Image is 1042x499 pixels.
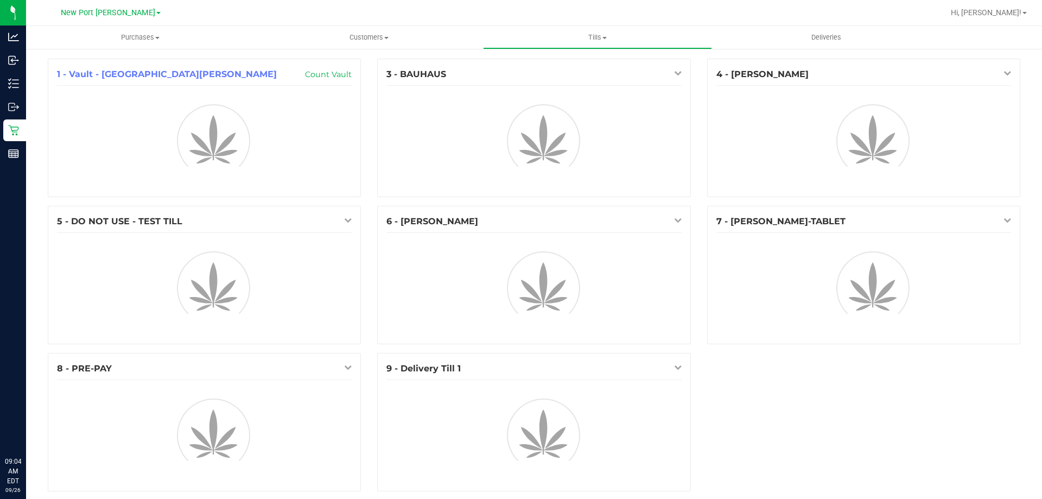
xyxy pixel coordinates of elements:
span: 9 - Delivery Till 1 [386,363,461,374]
inline-svg: Retail [8,125,19,136]
span: Purchases [26,33,255,42]
span: Deliveries [797,33,856,42]
inline-svg: Outbound [8,102,19,112]
a: Count Vault [305,70,352,79]
span: 7 - [PERSON_NAME]-TABLET [716,216,846,226]
inline-svg: Reports [8,148,19,159]
a: Purchases [26,26,255,49]
span: Hi, [PERSON_NAME]! [951,8,1021,17]
a: Deliveries [712,26,941,49]
a: Customers [255,26,483,49]
span: 5 - DO NOT USE - TEST TILL [57,216,182,226]
span: 6 - [PERSON_NAME] [386,216,478,226]
span: New Port [PERSON_NAME] [61,8,155,17]
inline-svg: Analytics [8,31,19,42]
span: Customers [255,33,482,42]
span: 4 - [PERSON_NAME] [716,69,809,79]
p: 09/26 [5,486,21,494]
span: 8 - PRE-PAY [57,363,112,374]
span: 1 - Vault - [GEOGRAPHIC_DATA][PERSON_NAME] [57,69,277,79]
inline-svg: Inventory [8,78,19,89]
p: 09:04 AM EDT [5,457,21,486]
a: Tills [483,26,711,49]
inline-svg: Inbound [8,55,19,66]
span: Tills [484,33,711,42]
span: 3 - BAUHAUS [386,69,446,79]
